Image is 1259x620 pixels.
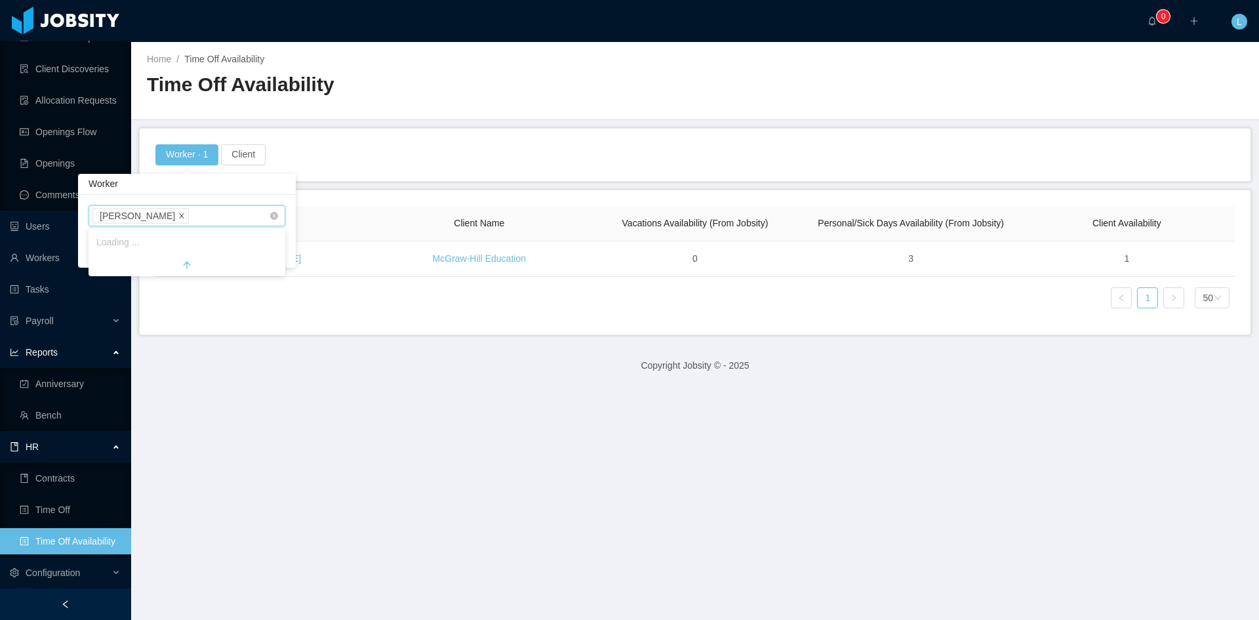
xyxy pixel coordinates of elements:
span: / [176,54,179,64]
div: Worker [78,174,296,195]
span: Personal/Sick Days Availability (From Jobsity) [818,218,1004,228]
i: icon: close [178,213,185,220]
div: 50 [1203,288,1213,308]
a: icon: idcardOpenings Flow [20,119,121,145]
a: icon: bookContracts [20,465,121,491]
i: icon: setting [10,568,19,577]
a: McGraw-Hill Education [433,253,526,264]
td: 0 [587,241,803,277]
a: icon: carry-outAnniversary [20,371,121,397]
li: Previous Page [1111,287,1132,308]
i: icon: bell [1148,16,1157,26]
a: icon: messageComments [20,182,121,208]
footer: Copyright Jobsity © - 2025 [131,343,1259,388]
sup: 0 [1157,10,1170,23]
a: icon: profileTime Off Availability [20,528,121,554]
span: Time Off Availability [184,54,264,64]
a: icon: file-doneAllocation Requests [20,87,121,114]
li: Loading ... [89,232,285,253]
li: Next Page [1163,287,1184,308]
i: icon: left [1117,294,1125,302]
i: icon: down [1214,294,1222,303]
a: icon: file-searchClient Discoveries [20,56,121,82]
a: icon: profileTasks [10,276,121,302]
li: 1 [1137,287,1158,308]
li: Maykon Lopes [92,208,189,224]
a: icon: userWorkers [10,245,121,271]
a: 1 [1138,288,1157,308]
a: icon: profileTime Off [20,497,121,523]
span: Client Availability [1092,218,1161,228]
h2: Time Off Availability [147,72,695,98]
i: icon: file-protect [10,316,19,325]
td: 3 [803,241,1019,277]
a: Home [147,54,171,64]
span: Payroll [26,316,54,326]
button: Client [221,144,266,165]
span: Client Name [454,218,504,228]
a: icon: teamBench [20,402,121,428]
i: icon: plus [1189,16,1199,26]
i: icon: book [10,442,19,451]
i: icon: close-circle [270,212,278,220]
span: Reports [26,347,58,358]
span: L [1237,14,1242,30]
a: icon: file-textOpenings [20,150,121,176]
div: [PERSON_NAME] [100,209,175,223]
button: Worker · 1 [155,144,218,165]
span: HR [26,442,39,452]
span: Configuration [26,568,80,578]
i: icon: line-chart [10,348,19,357]
span: Vacations Availability (From Jobsity) [622,218,769,228]
td: 1 [1019,241,1235,277]
button: arrow-up [89,255,285,276]
i: icon: right [1170,294,1178,302]
a: icon: robotUsers [10,213,121,239]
